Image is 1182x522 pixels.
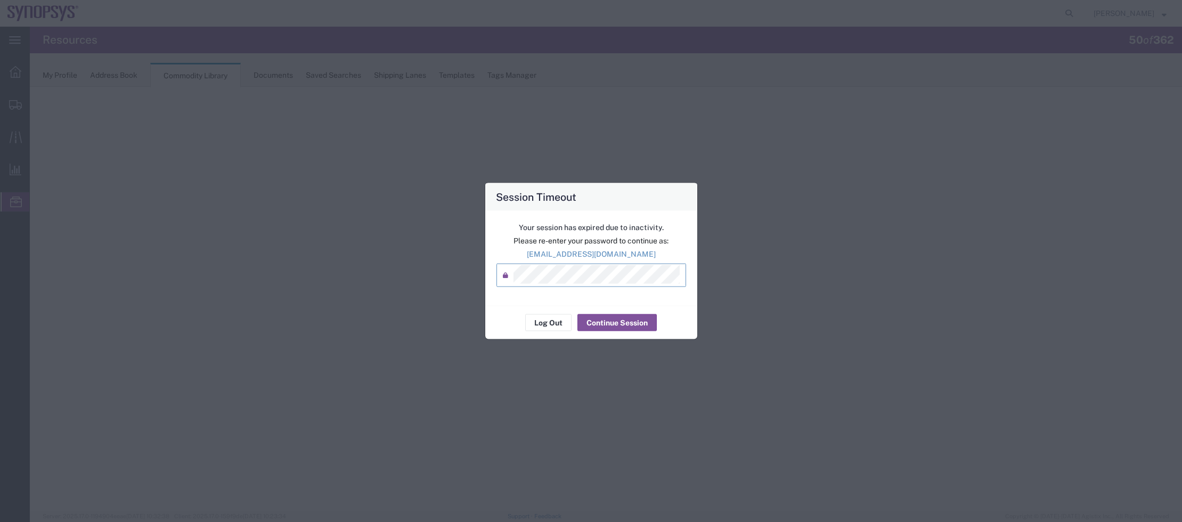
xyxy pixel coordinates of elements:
button: Log Out [525,314,572,331]
p: Please re-enter your password to continue as: [496,235,686,247]
p: Your session has expired due to inactivity. [496,222,686,233]
h4: Session Timeout [496,189,576,205]
p: [EMAIL_ADDRESS][DOMAIN_NAME] [496,249,686,260]
button: Continue Session [577,314,657,331]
